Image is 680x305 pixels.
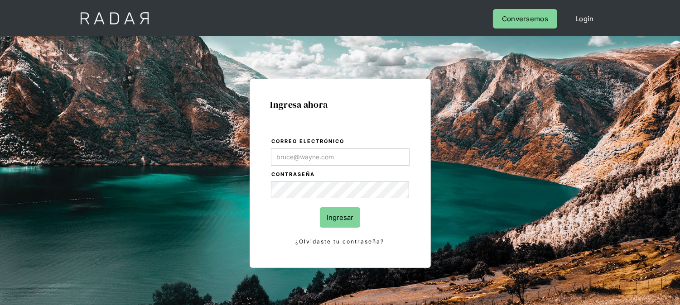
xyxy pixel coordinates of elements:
[272,137,410,146] label: Correo electrónico
[270,100,410,110] h1: Ingresa ahora
[272,170,410,179] label: Contraseña
[271,237,410,247] a: ¿Olvidaste tu contraseña?
[493,9,557,29] a: Conversemos
[320,207,360,228] input: Ingresar
[271,148,410,166] input: bruce@wayne.com
[270,137,410,247] form: Login Form
[566,9,603,29] a: Login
